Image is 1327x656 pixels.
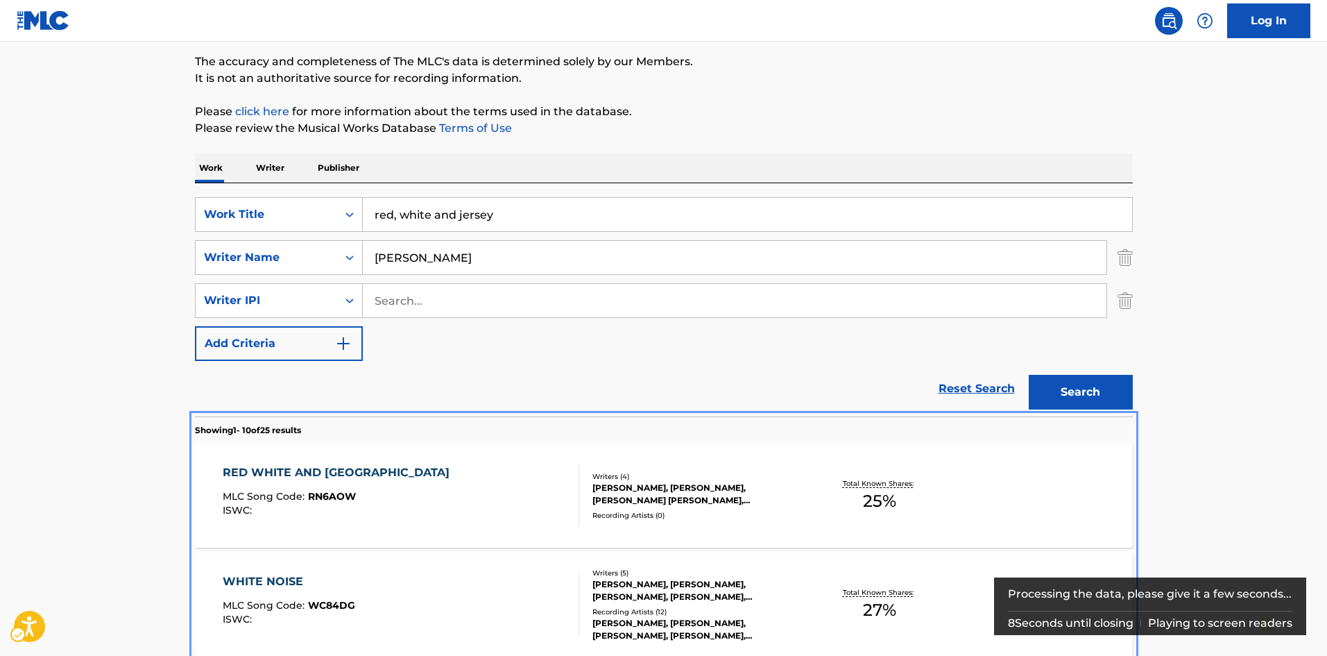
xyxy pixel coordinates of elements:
[335,335,352,352] img: 9d2ae6d4665cec9f34b9.svg
[1008,616,1015,630] span: 8
[223,504,255,516] span: ISWC :
[223,464,456,481] div: RED WHITE AND [GEOGRAPHIC_DATA]
[843,587,917,598] p: Total Known Shares:
[363,241,1106,274] input: Search...
[592,617,802,642] div: [PERSON_NAME], [PERSON_NAME], [PERSON_NAME], [PERSON_NAME], [PERSON_NAME]
[863,598,896,623] span: 27 %
[592,471,802,482] div: Writers ( 4 )
[235,105,289,118] a: click here
[592,578,802,603] div: [PERSON_NAME], [PERSON_NAME], [PERSON_NAME], [PERSON_NAME], [PERSON_NAME] [PERSON_NAME]
[195,326,363,361] button: Add Criteria
[195,53,1133,70] p: The accuracy and completeness of The MLC's data is determined solely by our Members.
[1227,3,1310,38] a: Log In
[592,482,802,507] div: [PERSON_NAME], [PERSON_NAME], [PERSON_NAME] [PERSON_NAME], [PERSON_NAME]
[223,573,355,590] div: WHITE NOISE
[195,120,1133,137] p: Please review the Musical Works Database
[223,490,308,503] span: MLC Song Code :
[1118,283,1133,318] img: Delete Criterion
[195,103,1133,120] p: Please for more information about the terms used in the database.
[223,613,255,625] span: ISWC :
[1161,12,1177,29] img: search
[363,198,1132,231] input: Search...
[204,249,329,266] div: Writer Name
[195,70,1133,87] p: It is not an authoritative source for recording information.
[308,599,355,612] span: WC84DG
[1029,375,1133,410] button: Search
[592,510,802,521] div: Recording Artists ( 0 )
[337,198,362,231] div: On
[195,444,1133,548] a: RED WHITE AND [GEOGRAPHIC_DATA]MLC Song Code:RN6AOWISWC:Writers (4)[PERSON_NAME], [PERSON_NAME], ...
[1008,578,1293,611] div: Processing the data, please give it a few seconds...
[204,206,329,223] div: Work Title
[17,10,70,31] img: MLC Logo
[436,121,512,135] a: Terms of Use
[932,373,1022,404] a: Reset Search
[308,490,356,503] span: RN6AOW
[592,568,802,578] div: Writers ( 5 )
[223,599,308,612] span: MLC Song Code :
[195,424,301,437] p: Showing 1 - 10 of 25 results
[1197,12,1213,29] img: help
[1118,240,1133,275] img: Delete Criterion
[195,153,227,183] p: Work
[252,153,289,183] p: Writer
[843,478,917,489] p: Total Known Shares:
[363,284,1106,317] input: Search...
[195,197,1133,417] form: Search Form
[314,153,363,183] p: Publisher
[204,292,329,309] div: Writer IPI
[863,489,896,514] span: 25 %
[592,607,802,617] div: Recording Artists ( 12 )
